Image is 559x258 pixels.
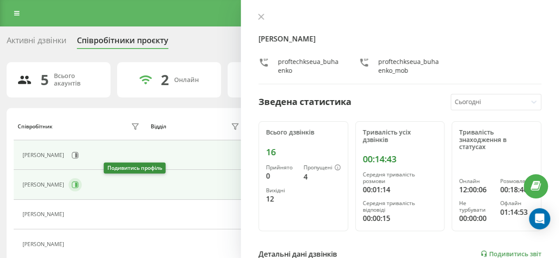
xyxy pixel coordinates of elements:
[363,154,437,165] div: 00:14:43
[363,129,437,144] div: Тривалість усіх дзвінків
[459,213,493,224] div: 00:00:00
[174,76,199,84] div: Онлайн
[363,184,437,195] div: 00:01:14
[259,95,351,108] div: Зведена статистика
[23,211,66,217] div: [PERSON_NAME]
[7,36,66,49] div: Активні дзвінки
[480,250,541,258] a: Подивитись звіт
[77,36,168,49] div: Співробітники проєкту
[304,165,341,172] div: Пропущені
[278,57,341,75] div: proftechkseua_buhaenko
[266,187,297,194] div: Вихідні
[304,172,341,182] div: 4
[266,171,297,181] div: 0
[266,165,297,171] div: Прийнято
[23,152,66,158] div: [PERSON_NAME]
[266,147,341,157] div: 16
[104,163,166,174] div: Подивитись профіль
[500,207,534,217] div: 01:14:53
[363,213,437,224] div: 00:00:15
[266,194,297,204] div: 12
[151,123,166,130] div: Відділ
[459,200,493,213] div: Не турбувати
[459,184,493,195] div: 12:00:06
[363,172,437,184] div: Середня тривалість розмови
[529,208,550,229] div: Open Intercom Messenger
[54,72,100,87] div: Всього акаунтів
[266,129,341,136] div: Всього дзвінків
[18,123,53,130] div: Співробітник
[23,241,66,247] div: [PERSON_NAME]
[500,200,534,206] div: Офлайн
[500,178,534,184] div: Розмовляє
[41,71,49,88] div: 5
[259,34,541,44] h4: [PERSON_NAME]
[161,71,169,88] div: 2
[363,200,437,213] div: Середня тривалість відповіді
[459,129,534,151] div: Тривалість знаходження в статусах
[23,182,66,188] div: [PERSON_NAME]
[378,57,441,75] div: proftechkseua_buhaenko_mob
[500,184,534,195] div: 00:18:40
[459,178,493,184] div: Онлайн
